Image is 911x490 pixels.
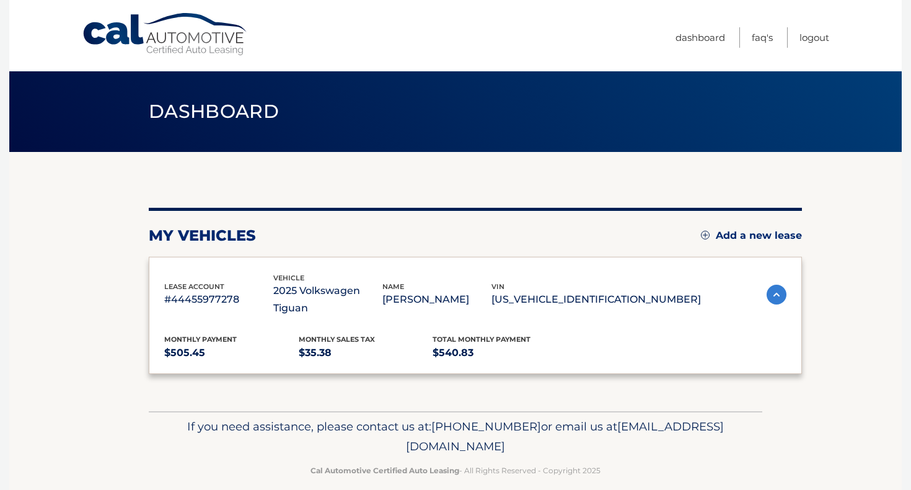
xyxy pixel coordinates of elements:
[310,466,459,475] strong: Cal Automotive Certified Auto Leasing
[431,419,541,434] span: [PHONE_NUMBER]
[701,231,710,239] img: add.svg
[82,12,249,56] a: Cal Automotive
[299,344,433,362] p: $35.38
[767,285,786,305] img: accordion-active.svg
[701,229,802,242] a: Add a new lease
[273,274,304,282] span: vehicle
[799,27,829,48] a: Logout
[433,344,567,362] p: $540.83
[164,291,273,308] p: #44455977278
[164,335,237,344] span: Monthly Payment
[752,27,773,48] a: FAQ's
[676,27,725,48] a: Dashboard
[433,335,530,344] span: Total Monthly Payment
[299,335,375,344] span: Monthly sales Tax
[273,282,382,317] p: 2025 Volkswagen Tiguan
[157,417,754,457] p: If you need assistance, please contact us at: or email us at
[164,282,224,291] span: lease account
[406,419,724,453] span: [EMAIL_ADDRESS][DOMAIN_NAME]
[491,291,701,308] p: [US_VEHICLE_IDENTIFICATION_NUMBER]
[157,464,754,477] p: - All Rights Reserved - Copyright 2025
[149,226,256,245] h2: my vehicles
[164,344,299,362] p: $505.45
[382,282,404,291] span: name
[149,100,279,123] span: Dashboard
[491,282,504,291] span: vin
[382,291,491,308] p: [PERSON_NAME]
